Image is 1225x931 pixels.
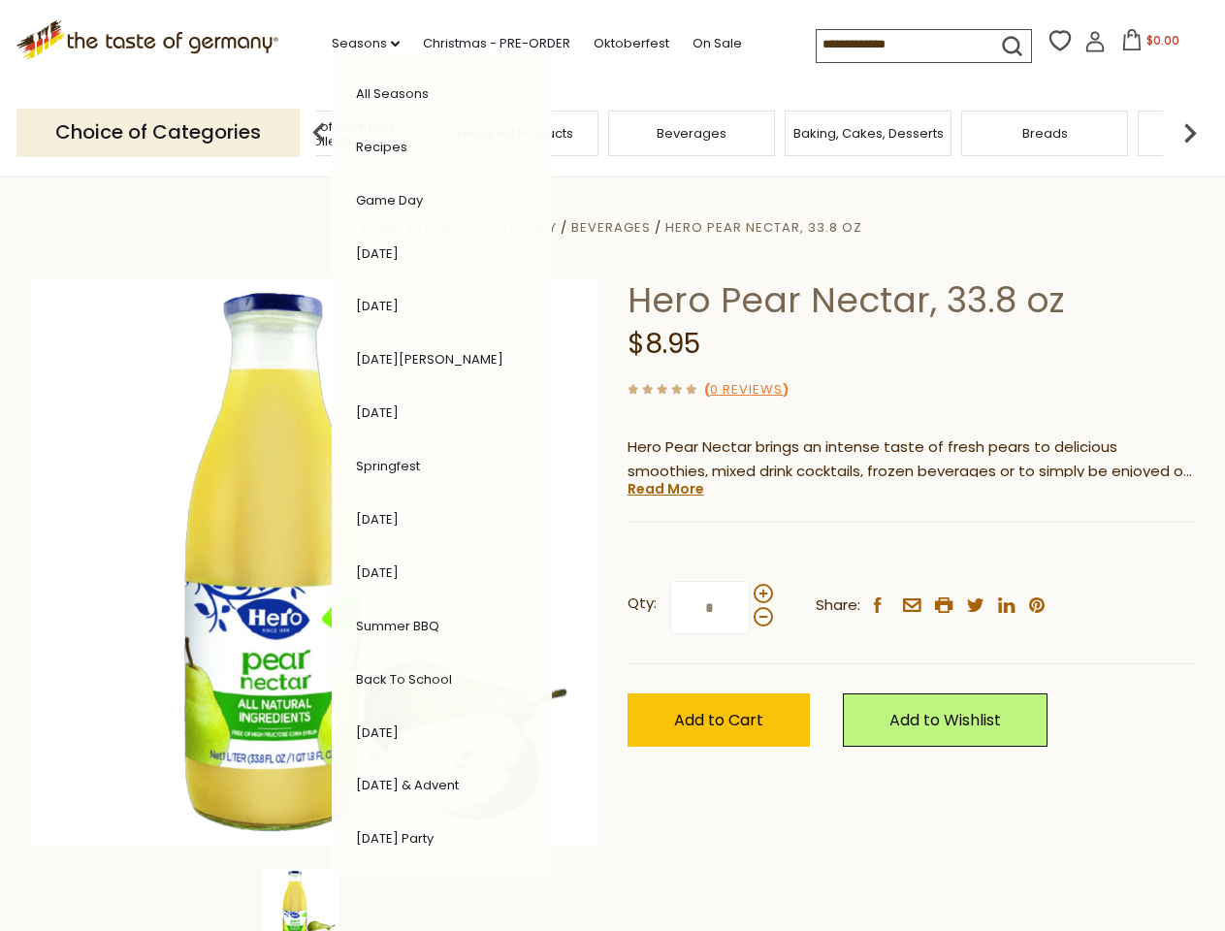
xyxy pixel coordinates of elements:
[356,84,429,103] a: All Seasons
[628,479,704,498] a: Read More
[1110,29,1192,58] button: $0.00
[31,278,598,846] img: Hero Pear Nectar, 33.8 oz
[356,244,399,263] a: [DATE]
[356,191,423,209] a: Game Day
[1022,126,1068,141] a: Breads
[628,592,657,616] strong: Qty:
[665,218,862,237] a: Hero Pear Nectar, 33.8 oz
[356,457,420,475] a: Springfest
[356,403,399,422] a: [DATE]
[594,33,669,54] a: Oktoberfest
[816,594,860,618] span: Share:
[693,33,742,54] a: On Sale
[1146,32,1179,48] span: $0.00
[356,138,407,156] a: Recipes
[628,693,810,747] button: Add to Cart
[356,670,452,689] a: Back to School
[423,33,570,54] a: Christmas - PRE-ORDER
[356,563,399,582] a: [DATE]
[843,693,1048,747] a: Add to Wishlist
[356,776,459,794] a: [DATE] & Advent
[356,617,439,635] a: Summer BBQ
[356,350,503,369] a: [DATE][PERSON_NAME]
[704,380,789,399] span: ( )
[670,581,750,634] input: Qty:
[16,109,300,156] p: Choice of Categories
[793,126,944,141] a: Baking, Cakes, Desserts
[332,33,400,54] a: Seasons
[628,278,1195,322] h1: Hero Pear Nectar, 33.8 oz
[356,829,434,848] a: [DATE] Party
[657,126,726,141] a: Beverages
[674,709,763,731] span: Add to Cart
[356,723,399,742] a: [DATE]
[300,113,338,152] img: previous arrow
[356,297,399,315] a: [DATE]
[1171,113,1209,152] img: next arrow
[571,218,651,237] a: Beverages
[356,510,399,529] a: [DATE]
[628,325,700,363] span: $8.95
[628,435,1195,484] p: Hero Pear Nectar brings an intense taste of fresh pears to delicious smoothies, mixed drink cockt...
[710,380,783,401] a: 0 Reviews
